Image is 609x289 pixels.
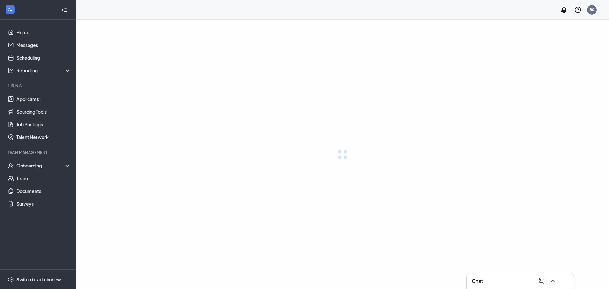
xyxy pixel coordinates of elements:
[8,276,14,283] svg: Settings
[16,197,71,210] a: Surveys
[16,67,71,74] div: Reporting
[549,277,557,285] svg: ChevronUp
[536,276,546,286] button: ComposeMessage
[61,7,68,13] svg: Collapse
[8,150,69,155] div: Team Management
[589,7,594,12] div: BS
[16,26,71,39] a: Home
[538,277,545,285] svg: ComposeMessage
[16,185,71,197] a: Documents
[472,278,483,285] h3: Chat
[16,51,71,64] a: Scheduling
[8,162,14,169] svg: UserCheck
[7,6,13,13] svg: WorkstreamLogo
[16,131,71,143] a: Talent Network
[16,93,71,105] a: Applicants
[16,105,71,118] a: Sourcing Tools
[560,6,568,14] svg: Notifications
[16,172,71,185] a: Team
[16,39,71,51] a: Messages
[16,162,71,169] div: Onboarding
[16,118,71,131] a: Job Postings
[574,6,582,14] svg: QuestionInfo
[8,67,14,74] svg: Analysis
[560,277,568,285] svg: Minimize
[16,276,61,283] div: Switch to admin view
[547,276,557,286] button: ChevronUp
[8,83,69,89] div: Hiring
[559,276,569,286] button: Minimize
